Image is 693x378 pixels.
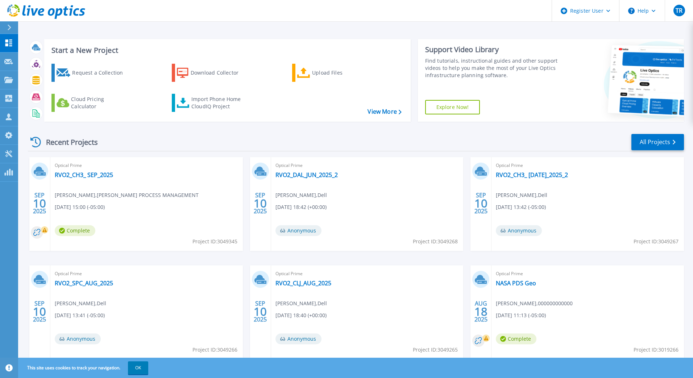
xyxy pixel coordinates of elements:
[254,308,267,315] span: 10
[634,238,679,245] span: Project ID: 3049267
[496,161,680,169] span: Optical Prime
[496,280,536,287] a: NASA PDS Geo
[496,171,568,178] a: RVO2_CH3_ [DATE]_2025_2
[425,100,480,114] a: Explore Now!
[496,299,573,307] span: [PERSON_NAME] , 000000000000
[51,64,132,82] a: Request a Collection
[51,94,132,112] a: Cloud Pricing Calculator
[33,308,46,315] span: 10
[253,298,267,325] div: SEP 2025
[275,270,459,278] span: Optical Prime
[631,134,684,150] a: All Projects
[254,200,267,206] span: 10
[275,191,327,199] span: [PERSON_NAME] , Dell
[496,203,546,211] span: [DATE] 13:42 (-05:00)
[55,225,95,236] span: Complete
[275,299,327,307] span: [PERSON_NAME] , Dell
[275,161,459,169] span: Optical Prime
[33,200,46,206] span: 10
[496,270,680,278] span: Optical Prime
[172,64,253,82] a: Download Collector
[275,333,321,344] span: Anonymous
[191,96,248,110] div: Import Phone Home CloudIQ Project
[275,280,331,287] a: RVO2_CLJ_AUG_2025
[71,96,129,110] div: Cloud Pricing Calculator
[474,308,487,315] span: 18
[55,191,199,199] span: [PERSON_NAME] , [PERSON_NAME] PROCESS MANAGEMENT
[275,203,327,211] span: [DATE] 18:42 (+00:00)
[51,46,401,54] h3: Start a New Project
[496,225,542,236] span: Anonymous
[28,133,108,151] div: Recent Projects
[292,64,373,82] a: Upload Files
[72,66,130,80] div: Request a Collection
[33,298,46,325] div: SEP 2025
[253,190,267,217] div: SEP 2025
[192,238,237,245] span: Project ID: 3049345
[55,203,105,211] span: [DATE] 15:00 (-05:00)
[55,311,105,319] span: [DATE] 13:41 (-05:00)
[128,361,148,374] button: OK
[425,45,561,54] div: Support Video Library
[474,298,488,325] div: AUG 2025
[33,190,46,217] div: SEP 2025
[20,361,148,374] span: This site uses cookies to track your navigation.
[275,225,321,236] span: Anonymous
[474,190,488,217] div: SEP 2025
[192,346,237,354] span: Project ID: 3049266
[474,200,487,206] span: 10
[312,66,370,80] div: Upload Files
[496,191,547,199] span: [PERSON_NAME] , Dell
[496,333,536,344] span: Complete
[496,311,546,319] span: [DATE] 11:13 (-05:00)
[55,333,101,344] span: Anonymous
[55,280,113,287] a: RVO2_SPC_AUG_2025
[368,108,401,115] a: View More
[191,66,249,80] div: Download Collector
[55,270,238,278] span: Optical Prime
[55,161,238,169] span: Optical Prime
[55,171,113,178] a: RVO2_CH3_ SEP_2025
[413,238,458,245] span: Project ID: 3049268
[413,346,458,354] span: Project ID: 3049265
[425,57,561,79] div: Find tutorials, instructional guides and other support videos to help you make the most of your L...
[275,171,338,178] a: RVO2_DAL_JUN_2025_2
[634,346,679,354] span: Project ID: 3019266
[676,8,682,13] span: TR
[275,311,327,319] span: [DATE] 18:40 (+00:00)
[55,299,106,307] span: [PERSON_NAME] , Dell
